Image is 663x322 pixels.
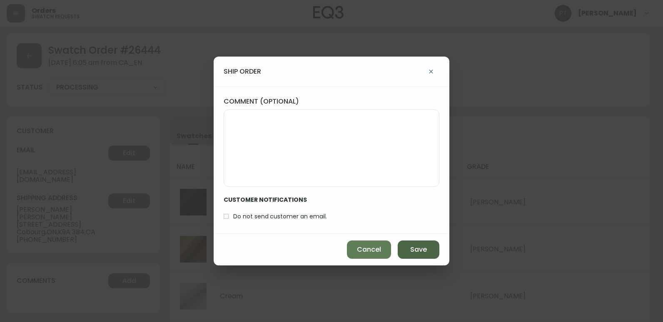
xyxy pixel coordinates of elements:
span: Do not send customer an email. [233,212,327,221]
button: Cancel [347,240,391,259]
button: Save [398,240,439,259]
label: comment (optional) [224,97,439,106]
span: Save [410,245,427,254]
span: Cancel [357,245,381,254]
h4: ship order [224,67,261,76]
label: CUSTOMER NOTIFICATIONS [224,187,334,209]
